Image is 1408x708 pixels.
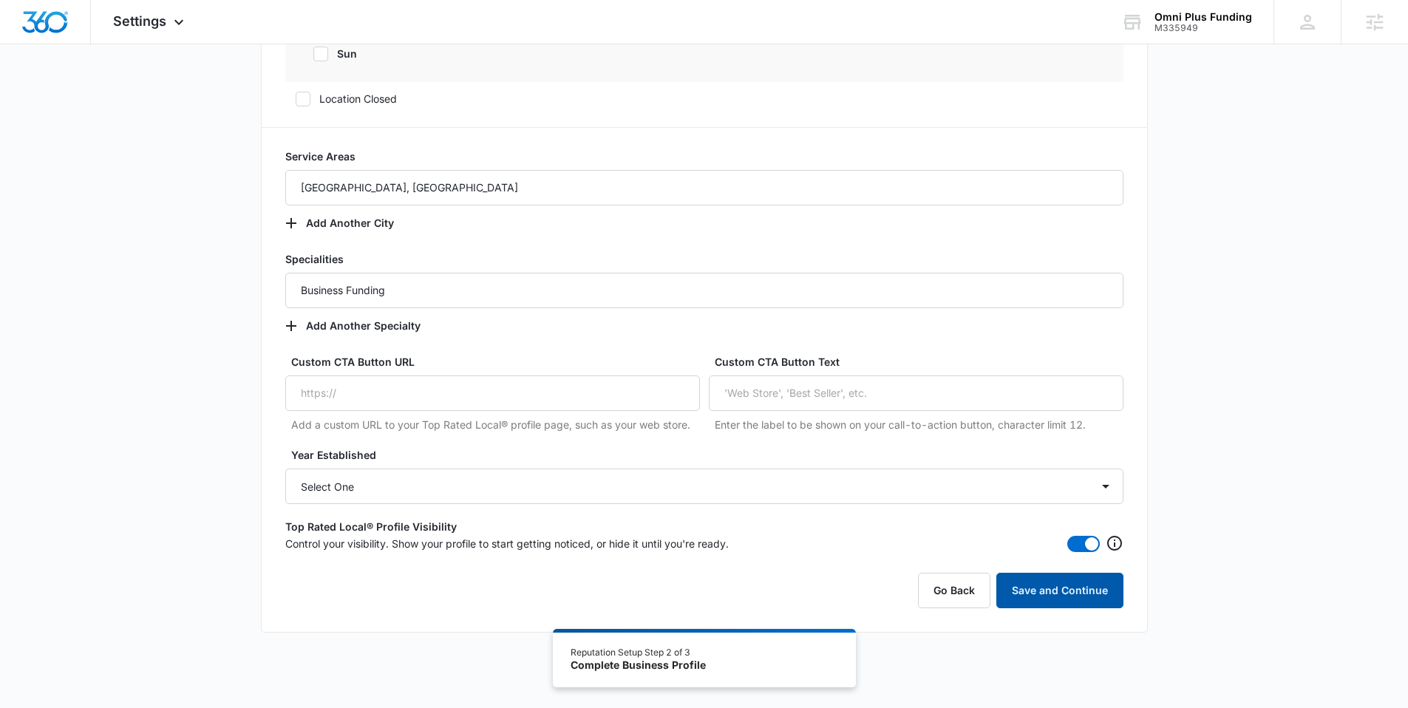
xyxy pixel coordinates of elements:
[715,417,1123,432] p: Enter the label to be shown on your call-to-action button, character limit 12.
[285,91,1123,106] label: Location Closed
[285,205,409,241] button: Add Another City
[303,46,362,61] label: sun
[571,646,706,659] div: Reputation Setup Step 2 of 3
[918,573,990,608] button: Go Back
[715,354,1129,370] label: Custom CTA Button Text
[285,251,1123,273] label: Specialities
[285,149,1123,170] label: Service Areas
[291,447,1129,463] label: Year Established
[285,308,435,344] button: Add Another Specialty
[291,354,706,370] label: Custom CTA Button URL
[285,534,1123,552] div: Control your visibility. Show your profile to start getting noticed, or hide it until you're ready.
[291,417,700,432] p: Add a custom URL to your Top Rated Local® profile page, such as your web store.
[285,170,1123,205] input: e.g. Fort Collins - Click + Add Another Item to add more cities
[1154,11,1252,23] div: account name
[996,573,1123,608] button: Save and Continue
[285,375,700,411] input: https://
[285,273,1123,308] input: e.g. Hand-tossed pizza - Click + Add Another Item to add more specialties
[1154,23,1252,33] div: account id
[709,375,1123,411] input: 'Web Store', 'Best Seller', etc.
[113,13,166,29] span: Settings
[285,519,1123,534] label: Top Rated Local® Profile Visibility
[571,659,706,673] div: Complete Business Profile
